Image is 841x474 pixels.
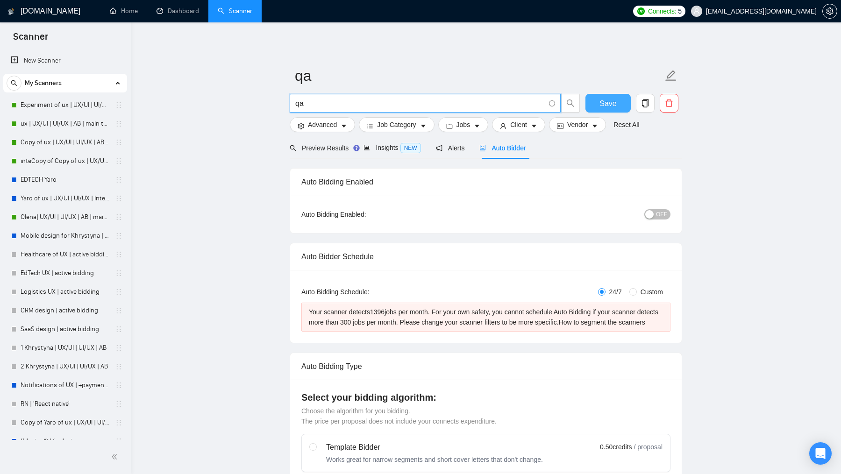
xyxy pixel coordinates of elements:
span: caret-down [531,122,537,129]
img: logo [8,4,14,19]
span: double-left [111,452,121,461]
span: Save [599,98,616,109]
span: Connects: [648,6,676,16]
span: holder [115,363,122,370]
span: edit [665,70,677,82]
a: inteCopy of Copy of ux | UX/UI | UI/UX | AB | main template [21,152,109,170]
a: Reset All [613,120,639,130]
input: Search Freelance Jobs... [295,98,545,109]
span: Scanner [6,30,56,50]
span: / proposal [634,442,663,452]
span: Client [510,120,527,130]
span: Auto Bidder [479,144,526,152]
span: info-circle [549,100,555,106]
span: 5 [678,6,682,16]
button: search [7,76,21,91]
div: Auto Bidding Enabled: [301,209,424,219]
span: bars [367,122,373,129]
span: Custom [637,287,667,297]
button: Save [585,94,631,113]
h4: Select your bidding algorithm: [301,391,670,404]
a: How to segment the scanners [559,318,645,326]
span: idcard [557,122,563,129]
span: holder [115,120,122,127]
a: Healthcare of UX | active bidding [21,245,109,264]
div: Tooltip anchor [352,144,361,152]
span: setting [298,122,304,129]
span: Advanced [308,120,337,130]
a: searchScanner [218,7,252,15]
li: New Scanner [3,51,127,70]
a: setting [822,7,837,15]
div: Auto Bidding Type [301,353,670,380]
div: Your scanner detects 1396 jobs per month. For your own safety, you cannot schedule Auto Bidding i... [309,307,663,327]
span: user [693,8,700,14]
div: Auto Bidding Enabled [301,169,670,195]
a: CRM design | active bidding [21,301,109,320]
a: 1 Khrystyna | UX/UI | UI/UX | AB [21,339,109,357]
span: NEW [400,143,421,153]
a: dashboardDashboard [157,7,199,15]
span: holder [115,157,122,165]
a: EDTECH Yaro [21,170,109,189]
span: search [7,80,21,86]
a: homeHome [110,7,138,15]
span: holder [115,232,122,240]
a: RN | 'React native' [21,395,109,413]
span: holder [115,213,122,221]
div: Auto Bidding Schedule: [301,287,424,297]
span: user [500,122,506,129]
span: holder [115,325,122,333]
button: userClientcaret-down [492,117,545,132]
span: Preview Results [290,144,349,152]
span: holder [115,269,122,277]
button: settingAdvancedcaret-down [290,117,355,132]
button: setting [822,4,837,19]
span: Insights [363,144,420,151]
span: holder [115,195,122,202]
span: copy [636,99,654,107]
span: holder [115,400,122,408]
a: Mobile design for Khrystyna | AB [21,226,109,245]
span: holder [115,382,122,389]
a: SaaS design | active bidding [21,320,109,339]
span: holder [115,344,122,352]
div: Template Bidder [326,442,543,453]
a: ux | UX/UI | UI/UX | AB | main template [21,114,109,133]
span: Vendor [567,120,588,130]
span: Alerts [436,144,465,152]
img: upwork-logo.png [637,7,645,15]
span: holder [115,438,122,445]
a: Experiment of ux | UX/UI | UI/UX | AB | main template [21,96,109,114]
span: search [290,145,296,151]
span: search [562,99,579,107]
span: Job Category [377,120,416,130]
span: caret-down [474,122,480,129]
span: folder [446,122,453,129]
span: My Scanners [25,74,62,92]
a: Copy of Yaro of ux | UX/UI | UI/UX | Intermediate [21,413,109,432]
div: Open Intercom Messenger [809,442,832,465]
a: Notifications of UX | +payment unverified | AN [21,376,109,395]
a: ((design*) | (redesi [21,432,109,451]
a: EdTech UX | active bidding [21,264,109,283]
span: holder [115,101,122,109]
span: holder [115,307,122,314]
span: notification [436,145,442,151]
span: delete [660,99,678,107]
span: setting [823,7,837,15]
a: 2 Khrystyna | UX/UI | UI/UX | AB [21,357,109,376]
a: Yaro of ux | UX/UI | UI/UX | Intermediate [21,189,109,208]
span: holder [115,139,122,146]
span: Choose the algorithm for you bidding. The price per proposal does not include your connects expen... [301,407,497,425]
span: area-chart [363,144,370,151]
span: robot [479,145,486,151]
button: copy [636,94,655,113]
input: Scanner name... [295,64,663,87]
button: delete [660,94,678,113]
span: OFF [656,209,667,219]
button: barsJob Categorycaret-down [359,117,434,132]
span: holder [115,176,122,184]
span: caret-down [420,122,427,129]
span: 0.50 credits [600,442,632,452]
